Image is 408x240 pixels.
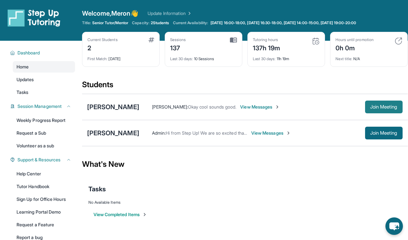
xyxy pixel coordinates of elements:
[13,206,75,218] a: Learning Portal Demo
[82,150,408,178] div: What's New
[13,194,75,205] a: Sign Up for Office Hours
[8,9,60,27] img: logo
[335,53,402,61] div: N/A
[211,20,356,25] span: [DATE] 16:00-18:00, [DATE] 16:30-18:00, [DATE] 14:00-15:00, [DATE] 19:00-20:00
[275,104,280,109] img: Chevron-Right
[17,50,40,56] span: Dashboard
[92,20,128,25] span: Senior Tutor/Mentor
[335,42,374,53] div: 0h 0m
[17,103,62,109] span: Session Management
[335,37,374,42] div: Hours until promotion
[15,50,71,56] button: Dashboard
[253,42,280,53] div: 137h 19m
[365,101,403,113] button: Join Meeting
[87,37,118,42] div: Current Students
[251,130,291,136] span: View Messages
[365,127,403,139] button: Join Meeting
[286,131,291,136] img: Chevron-Right
[13,168,75,180] a: Help Center
[253,37,280,42] div: Tutoring hours
[87,42,118,53] div: 2
[93,211,147,218] button: View Completed Items
[170,37,186,42] div: Sessions
[88,185,106,194] span: Tasks
[82,80,408,94] div: Students
[370,131,398,135] span: Join Meeting
[13,140,75,152] a: Volunteer as a sub
[230,37,237,43] img: card
[395,37,402,45] img: card
[17,157,60,163] span: Support & Resources
[13,115,75,126] a: Weekly Progress Report
[312,37,320,45] img: card
[87,129,139,138] div: [PERSON_NAME]
[152,104,188,109] span: [PERSON_NAME] :
[370,105,398,109] span: Join Meeting
[13,61,75,73] a: Home
[87,56,108,61] span: First Match :
[87,53,154,61] div: [DATE]
[13,127,75,139] a: Request a Sub
[253,56,276,61] span: Last 30 days :
[17,64,29,70] span: Home
[13,74,75,85] a: Updates
[240,104,280,110] span: View Messages
[170,42,186,53] div: 137
[170,53,237,61] div: 10 Sessions
[13,87,75,98] a: Tasks
[17,89,28,95] span: Tasks
[186,10,192,17] img: Chevron Right
[87,102,139,111] div: [PERSON_NAME]
[335,56,353,61] span: Next title :
[13,181,75,192] a: Tutor Handbook
[148,10,192,17] a: Update Information
[188,104,237,109] span: Okay cool sounds good.
[253,53,320,61] div: 11h 19m
[82,20,91,25] span: Title:
[170,56,193,61] span: Last 30 days :
[132,20,149,25] span: Capacity:
[173,20,208,25] span: Current Availability:
[385,217,403,235] button: chat-button
[151,20,169,25] span: 2 Students
[152,130,166,136] span: Admin :
[149,37,154,42] img: card
[15,157,71,163] button: Support & Resources
[13,219,75,230] a: Request a Feature
[88,200,401,205] div: No Available Items
[15,103,71,109] button: Session Management
[209,20,357,25] a: [DATE] 16:00-18:00, [DATE] 16:30-18:00, [DATE] 14:00-15:00, [DATE] 19:00-20:00
[82,9,139,18] span: Welcome, Meron 👋
[17,76,34,83] span: Updates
